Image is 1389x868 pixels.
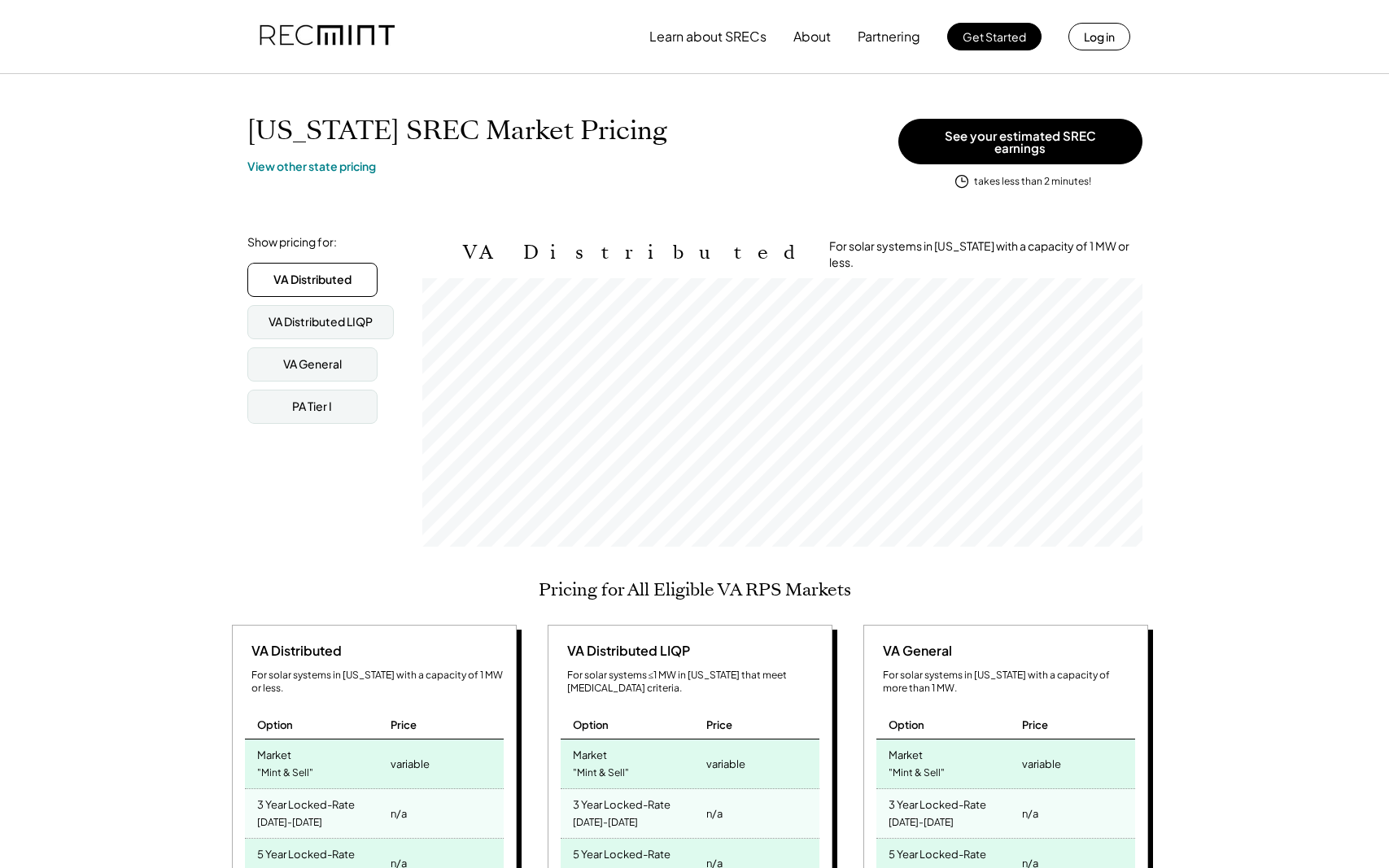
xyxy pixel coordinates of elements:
[649,20,767,53] button: Learn about SRECs
[257,843,355,861] div: 5 Year Locked-Rate
[573,744,607,762] div: Market
[283,356,342,373] div: VA General
[858,20,920,53] button: Partnering
[561,642,690,660] div: VA Distributed LIQP
[391,752,430,775] div: variable
[974,175,1091,189] div: takes less than 2 minutes!
[889,793,986,812] div: 3 Year Locked-Rate
[1022,752,1061,775] div: variable
[391,718,417,732] div: Price
[706,718,732,732] div: Price
[269,314,373,330] div: VA Distributed LIQP
[889,843,986,861] div: 5 Year Locked-Rate
[883,669,1135,696] div: For solar systems in [US_STATE] with a capacity of more than 1 MW.
[257,812,322,834] div: [DATE]-[DATE]
[247,234,337,251] div: Show pricing for:
[260,9,395,64] img: recmint-logotype%403x.png
[898,119,1142,164] button: See your estimated SREC earnings
[463,241,805,264] h2: VA Distributed
[573,718,609,732] div: Option
[257,718,293,732] div: Option
[889,744,923,762] div: Market
[889,812,954,834] div: [DATE]-[DATE]
[247,115,667,146] h1: [US_STATE] SREC Market Pricing
[876,642,952,660] div: VA General
[1022,718,1048,732] div: Price
[573,762,629,784] div: "Mint & Sell"
[251,669,504,696] div: For solar systems in [US_STATE] with a capacity of 1 MW or less.
[257,744,291,762] div: Market
[257,793,355,812] div: 3 Year Locked-Rate
[245,642,342,660] div: VA Distributed
[829,238,1142,270] div: For solar systems in [US_STATE] with a capacity of 1 MW or less.
[947,23,1042,50] button: Get Started
[573,843,670,861] div: 5 Year Locked-Rate
[292,399,332,415] div: PA Tier I
[706,802,723,825] div: n/a
[889,718,924,732] div: Option
[793,20,831,53] button: About
[539,579,851,600] h2: Pricing for All Eligible VA RPS Markets
[567,669,819,696] div: For solar systems ≤1 MW in [US_STATE] that meet [MEDICAL_DATA] criteria.
[706,752,745,775] div: variable
[889,762,945,784] div: "Mint & Sell"
[391,802,407,825] div: n/a
[247,159,376,175] a: View other state pricing
[257,762,313,784] div: "Mint & Sell"
[573,812,638,834] div: [DATE]-[DATE]
[573,793,670,812] div: 3 Year Locked-Rate
[273,272,352,288] div: VA Distributed
[1022,802,1038,825] div: n/a
[1068,23,1130,50] button: Log in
